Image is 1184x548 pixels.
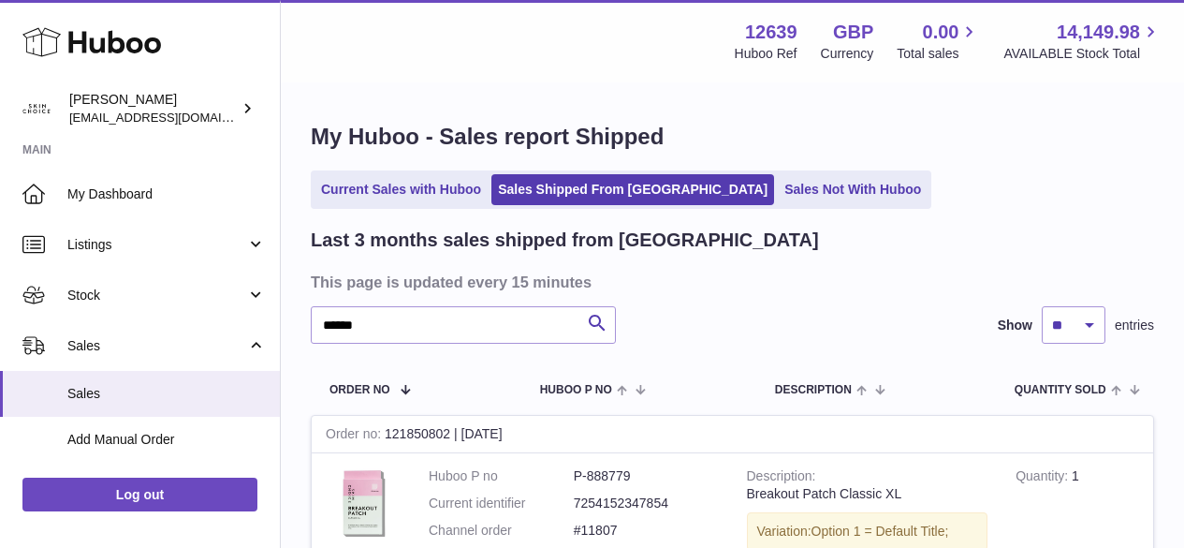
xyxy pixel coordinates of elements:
[574,495,719,512] dd: 7254152347854
[22,478,257,511] a: Log out
[1003,20,1162,63] a: 14,149.98 AVAILABLE Stock Total
[745,20,797,45] strong: 12639
[429,495,574,512] dt: Current identifier
[540,384,612,396] span: Huboo P no
[775,384,852,396] span: Description
[329,384,390,396] span: Order No
[1003,45,1162,63] span: AVAILABLE Stock Total
[69,110,275,125] span: [EMAIL_ADDRESS][DOMAIN_NAME]
[747,468,816,488] strong: Description
[67,337,246,355] span: Sales
[735,45,797,63] div: Huboo Ref
[747,485,988,503] div: Breakout Patch Classic XL
[574,467,719,485] dd: P-888779
[998,317,1032,334] label: Show
[326,467,401,542] img: 126391698402450.jpg
[574,522,719,540] dd: #11807
[897,20,980,63] a: 0.00 Total sales
[67,236,246,254] span: Listings
[821,45,874,63] div: Currency
[311,228,819,253] h2: Last 3 months sales shipped from [GEOGRAPHIC_DATA]
[1115,317,1154,334] span: entries
[311,122,1154,152] h1: My Huboo - Sales report Shipped
[897,45,980,63] span: Total sales
[491,174,774,205] a: Sales Shipped From [GEOGRAPHIC_DATA]
[326,426,385,446] strong: Order no
[833,20,873,45] strong: GBP
[811,524,949,539] span: Option 1 = Default Title;
[22,95,51,123] img: internalAdmin-12639@internal.huboo.com
[1015,384,1106,396] span: Quantity Sold
[67,287,246,304] span: Stock
[429,467,574,485] dt: Huboo P no
[312,416,1153,453] div: 121850802 | [DATE]
[69,91,238,126] div: [PERSON_NAME]
[1057,20,1140,45] span: 14,149.98
[429,522,574,540] dt: Channel order
[67,431,266,449] span: Add Manual Order
[314,174,488,205] a: Current Sales with Huboo
[67,185,266,203] span: My Dashboard
[311,272,1149,292] h3: This page is updated every 15 minutes
[67,385,266,403] span: Sales
[778,174,928,205] a: Sales Not With Huboo
[923,20,959,45] span: 0.00
[1016,468,1072,488] strong: Quantity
